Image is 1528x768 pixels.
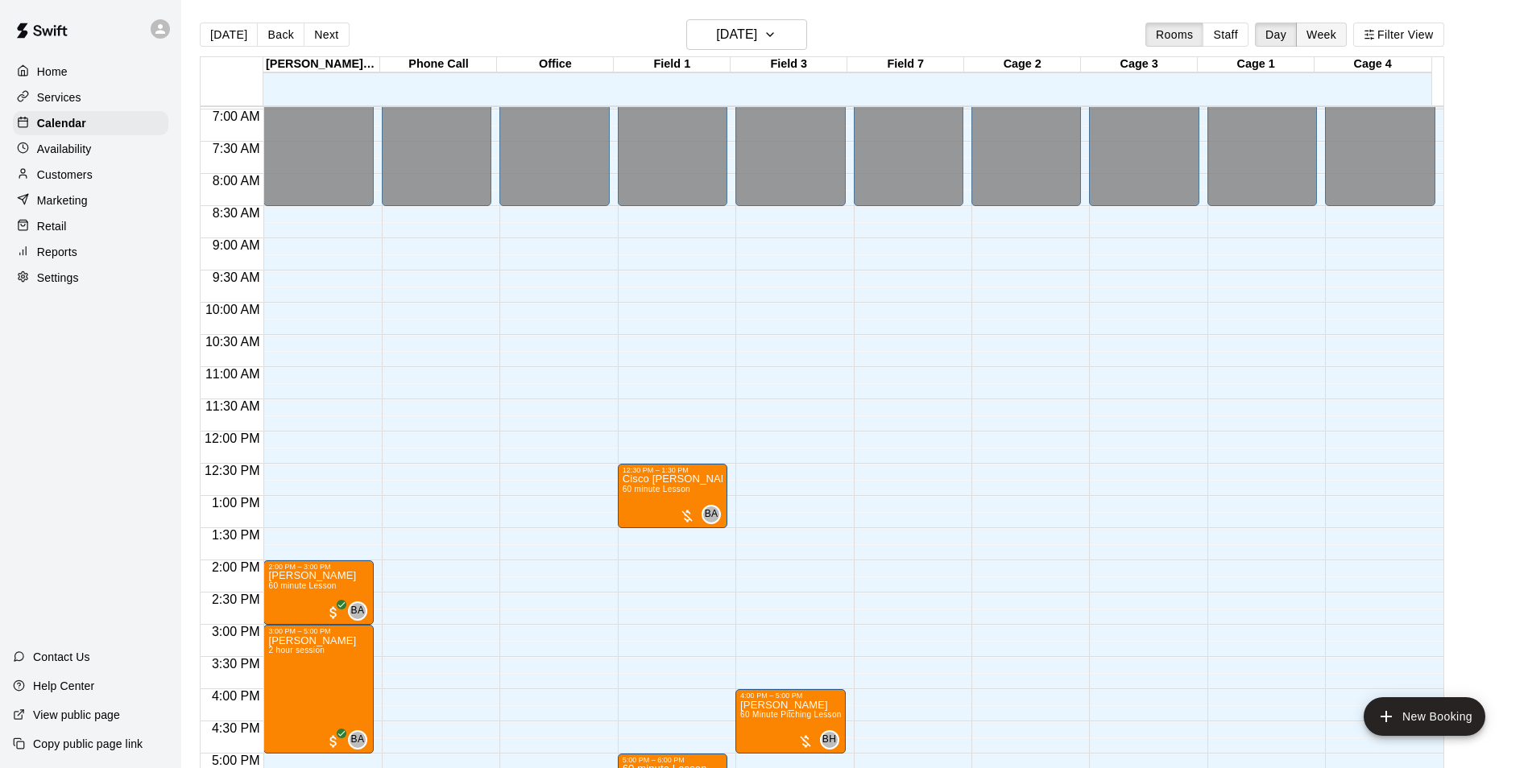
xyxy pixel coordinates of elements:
[13,266,168,290] a: Settings
[201,431,263,445] span: 12:00 PM
[13,188,168,213] a: Marketing
[37,89,81,105] p: Services
[208,496,264,510] span: 1:00 PM
[13,85,168,109] a: Services
[1364,697,1485,736] button: add
[1255,23,1297,47] button: Day
[731,57,847,72] div: Field 3
[614,57,731,72] div: Field 1
[13,137,168,161] a: Availability
[263,625,373,754] div: 3:00 PM – 5:00 PM: James Driver
[208,593,264,606] span: 2:30 PM
[201,464,263,477] span: 12:30 PM
[13,111,168,135] a: Calendar
[268,646,325,654] span: 2 hour session
[325,733,342,749] span: All customers have paid
[623,756,723,764] div: 5:00 PM – 6:00 PM
[208,721,264,735] span: 4:30 PM
[209,142,264,155] span: 7:30 AM
[33,707,120,723] p: View public page
[354,601,367,621] span: Bryan Anderson
[37,167,93,183] p: Customers
[348,601,367,621] div: Bryan Anderson
[13,163,168,187] a: Customers
[37,270,79,286] p: Settings
[1145,23,1203,47] button: Rooms
[13,240,168,264] a: Reports
[33,678,94,694] p: Help Center
[380,57,497,72] div: Phone Call
[705,506,718,522] span: BA
[209,109,264,123] span: 7:00 AM
[37,115,86,131] p: Calendar
[820,730,839,749] div: Bailey Hodges
[208,689,264,703] span: 4:00 PM
[623,485,690,493] span: 60 minute Lesson
[201,335,264,349] span: 10:30 AM
[1296,23,1347,47] button: Week
[37,244,77,260] p: Reports
[1315,57,1431,72] div: Cage 4
[209,270,264,284] span: 9:30 AM
[618,464,727,528] div: 12:30 PM – 1:30 PM: 60 minute Lesson
[350,603,364,619] span: BA
[740,710,842,719] span: 60 Minute Pitching Lesson
[826,730,839,749] span: Bailey Hodges
[325,605,342,621] span: All customers have paid
[1198,57,1315,72] div: Cage 1
[740,692,840,700] div: 4:00 PM – 5:00 PM
[33,736,143,752] p: Copy public page link
[1203,23,1248,47] button: Staff
[268,627,368,635] div: 3:00 PM – 5:00 PM
[497,57,614,72] div: Office
[716,23,757,46] h6: [DATE]
[348,730,367,749] div: Bryan Anderson
[201,303,264,316] span: 10:00 AM
[304,23,349,47] button: Next
[708,505,721,524] span: Bryan Anderson
[208,625,264,638] span: 3:00 PM
[350,732,364,748] span: BA
[208,657,264,671] span: 3:30 PM
[686,19,807,50] button: [DATE]
[268,581,336,590] span: 60 minute Lesson
[201,367,264,381] span: 11:00 AM
[13,60,168,84] a: Home
[13,214,168,238] a: Retail
[201,399,264,413] span: 11:30 AM
[964,57,1081,72] div: Cage 2
[735,689,845,754] div: 4:00 PM – 5:00 PM: 60 Minute Pitching Lesson
[268,563,368,571] div: 2:00 PM – 3:00 PM
[208,754,264,767] span: 5:00 PM
[263,57,380,72] div: [PERSON_NAME] House
[37,64,68,80] p: Home
[702,505,721,524] div: Bryan Anderson
[209,206,264,220] span: 8:30 AM
[208,528,264,542] span: 1:30 PM
[37,141,92,157] p: Availability
[354,730,367,749] span: Bryan Anderson
[200,23,258,47] button: [DATE]
[37,218,67,234] p: Retail
[1353,23,1443,47] button: Filter View
[209,174,264,188] span: 8:00 AM
[257,23,304,47] button: Back
[822,732,836,748] span: BH
[208,560,264,574] span: 2:00 PM
[33,649,90,665] p: Contact Us
[263,560,373,625] div: 2:00 PM – 3:00 PM: Reid Dunbar
[209,238,264,252] span: 9:00 AM
[37,192,88,209] p: Marketing
[847,57,964,72] div: Field 7
[1081,57,1198,72] div: Cage 3
[623,466,723,474] div: 12:30 PM – 1:30 PM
